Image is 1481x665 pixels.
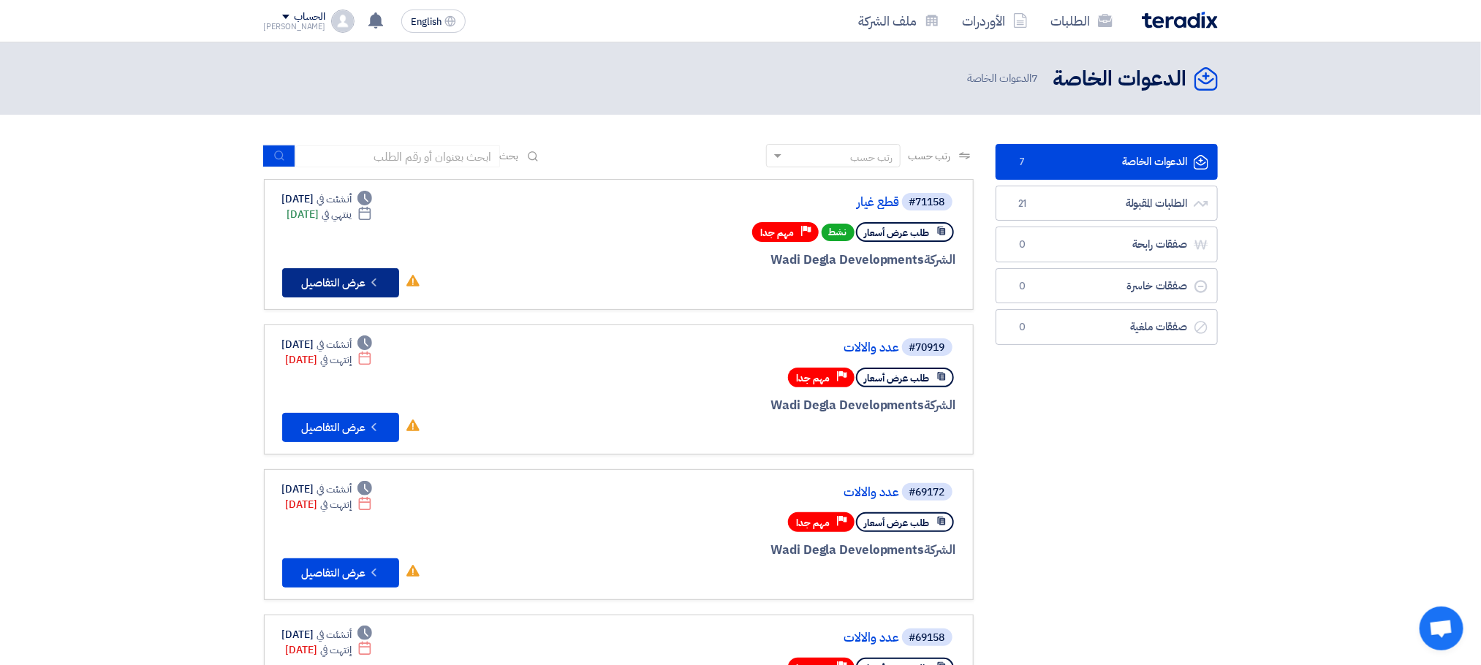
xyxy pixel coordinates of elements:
img: profile_test.png [331,9,355,33]
span: 7 [1014,155,1031,170]
div: [DATE] [282,191,373,207]
span: نشط [822,224,855,241]
span: مهم جدا [797,516,830,530]
span: أنشئت في [317,482,352,497]
span: أنشئت في [317,627,352,642]
a: الدعوات الخاصة7 [996,144,1218,180]
a: ملف الشركة [847,4,951,38]
a: صفقات خاسرة0 [996,268,1218,304]
span: 0 [1014,279,1031,294]
span: 0 [1014,320,1031,335]
div: #69158 [909,633,945,643]
div: [DATE] [287,207,373,222]
span: الشركة [924,251,955,269]
a: الأوردرات [951,4,1039,38]
span: إنتهت في [320,642,352,658]
span: طلب عرض أسعار [865,371,930,385]
div: [PERSON_NAME] [264,23,326,31]
span: أنشئت في [317,191,352,207]
span: 7 [1032,70,1039,86]
button: عرض التفاصيل [282,413,399,442]
a: عدد والالات [607,341,899,354]
div: #70919 [909,343,945,353]
div: [DATE] [282,337,373,352]
button: English [401,9,466,33]
div: Wadi Degla Developments [604,251,955,270]
span: أنشئت في [317,337,352,352]
div: الحساب [294,11,325,23]
a: عدد والالات [607,486,899,499]
a: صفقات رابحة0 [996,227,1218,262]
a: الطلبات [1039,4,1124,38]
div: [DATE] [286,642,373,658]
img: Teradix logo [1142,12,1218,28]
span: الشركة [924,396,955,414]
span: رتب حسب [908,148,950,164]
span: طلب عرض أسعار [865,516,930,530]
span: ينتهي في [322,207,352,222]
a: الطلبات المقبولة21 [996,186,1218,221]
span: مهم جدا [761,226,795,240]
div: Wadi Degla Developments [604,541,955,560]
span: English [411,17,442,27]
span: إنتهت في [320,497,352,512]
h2: الدعوات الخاصة [1053,65,1187,94]
div: [DATE] [286,352,373,368]
span: مهم جدا [797,371,830,385]
a: قطع غيار [607,196,899,209]
div: Wadi Degla Developments [604,396,955,415]
span: الدعوات الخاصة [967,70,1042,87]
span: طلب عرض أسعار [865,226,930,240]
span: 0 [1014,237,1031,252]
span: 21 [1014,197,1031,211]
div: [DATE] [286,497,373,512]
div: Open chat [1420,607,1463,650]
span: إنتهت في [320,352,352,368]
div: #71158 [909,197,945,208]
span: الشركة [924,541,955,559]
div: [DATE] [282,627,373,642]
div: رتب حسب [850,150,893,165]
div: [DATE] [282,482,373,497]
span: بحث [500,148,519,164]
div: #69172 [909,487,945,498]
button: عرض التفاصيل [282,558,399,588]
input: ابحث بعنوان أو رقم الطلب [295,145,500,167]
a: عدد والالات [607,631,899,645]
a: صفقات ملغية0 [996,309,1218,345]
button: عرض التفاصيل [282,268,399,297]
